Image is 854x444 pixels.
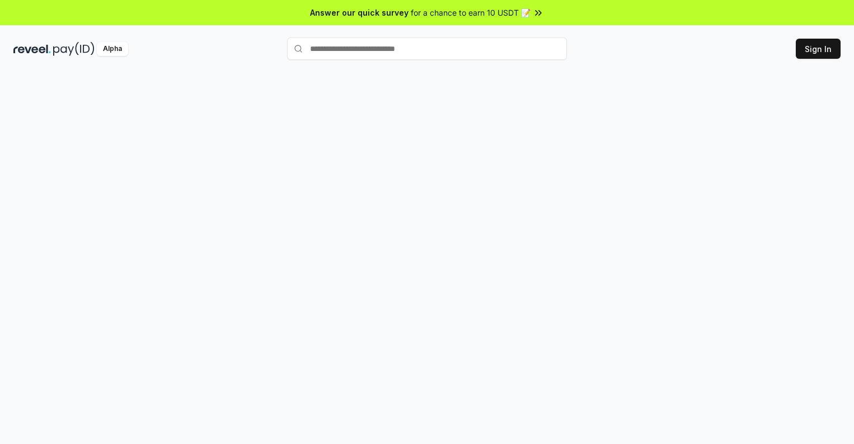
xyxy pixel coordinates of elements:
[13,42,51,56] img: reveel_dark
[310,7,409,18] span: Answer our quick survey
[796,39,841,59] button: Sign In
[411,7,531,18] span: for a chance to earn 10 USDT 📝
[53,42,95,56] img: pay_id
[97,42,128,56] div: Alpha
